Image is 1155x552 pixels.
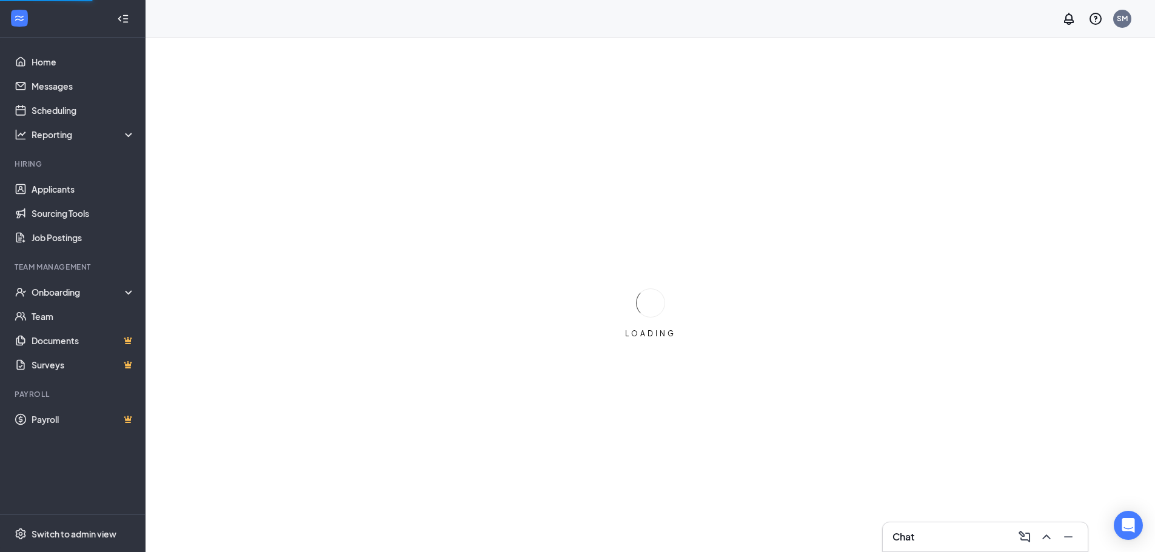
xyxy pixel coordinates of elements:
[32,98,135,122] a: Scheduling
[32,328,135,353] a: DocumentsCrown
[32,528,116,540] div: Switch to admin view
[13,12,25,24] svg: WorkstreamLogo
[32,286,125,298] div: Onboarding
[1039,530,1054,544] svg: ChevronUp
[1059,527,1078,547] button: Minimize
[620,328,681,339] div: LOADING
[32,201,135,225] a: Sourcing Tools
[1062,12,1076,26] svg: Notifications
[1088,12,1103,26] svg: QuestionInfo
[1061,530,1076,544] svg: Minimize
[15,286,27,298] svg: UserCheck
[15,389,133,399] div: Payroll
[32,407,135,431] a: PayrollCrown
[1114,511,1143,540] div: Open Intercom Messenger
[15,159,133,169] div: Hiring
[1117,13,1128,24] div: SM
[1017,530,1032,544] svg: ComposeMessage
[32,50,135,74] a: Home
[15,128,27,141] svg: Analysis
[1037,527,1056,547] button: ChevronUp
[15,262,133,272] div: Team Management
[32,128,136,141] div: Reporting
[15,528,27,540] svg: Settings
[892,530,914,544] h3: Chat
[32,353,135,377] a: SurveysCrown
[32,177,135,201] a: Applicants
[32,304,135,328] a: Team
[1015,527,1034,547] button: ComposeMessage
[32,74,135,98] a: Messages
[32,225,135,250] a: Job Postings
[117,13,129,25] svg: Collapse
